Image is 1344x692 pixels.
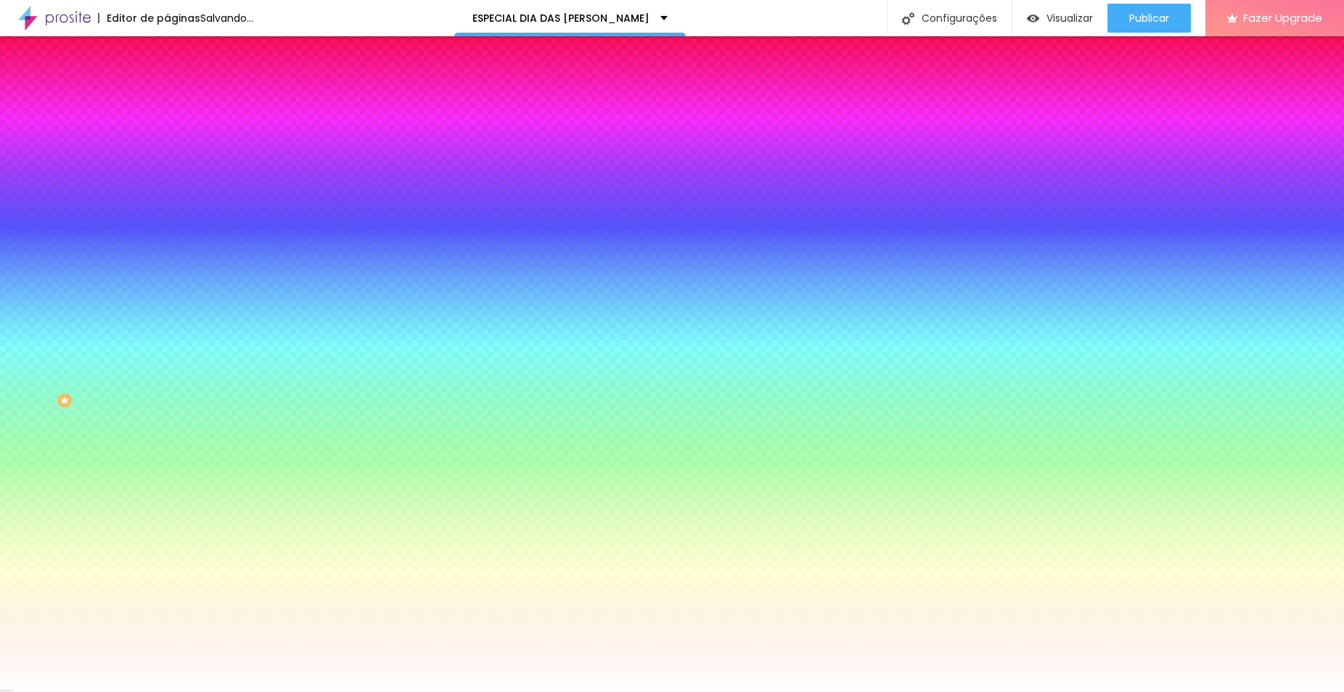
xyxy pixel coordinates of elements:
[1046,12,1093,24] span: Visualizar
[472,13,650,23] p: ESPECIAL DIA DAS [PERSON_NAME]
[200,13,253,23] div: Salvando...
[98,13,200,23] div: Editor de páginas
[1027,12,1039,25] img: view-1.svg
[1107,4,1191,33] button: Publicar
[902,12,914,25] img: Icone
[1243,12,1322,24] span: Fazer Upgrade
[1012,4,1107,33] button: Visualizar
[1129,12,1169,24] span: Publicar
